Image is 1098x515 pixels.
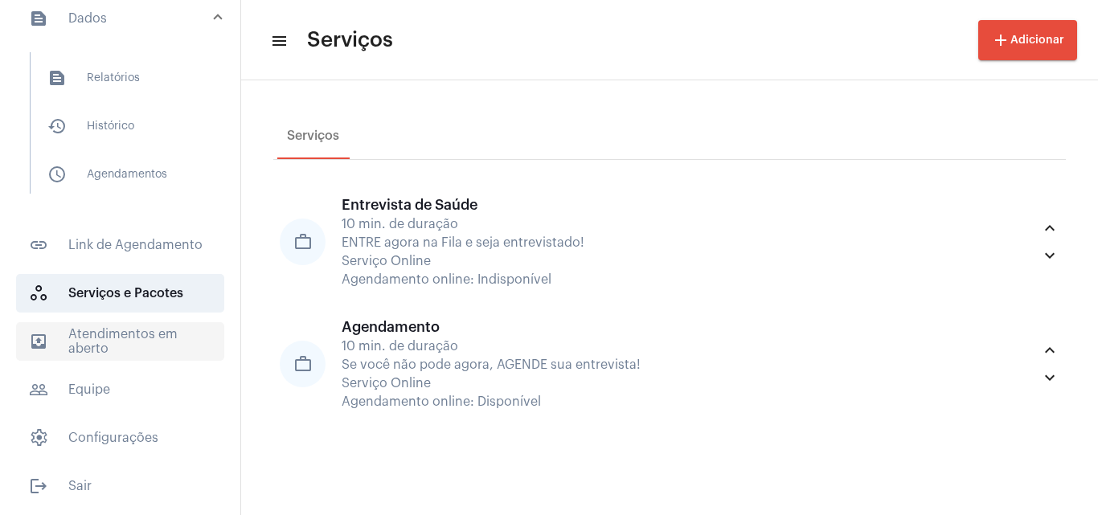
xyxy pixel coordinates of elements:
mat-icon: work_outline [280,341,326,387]
mat-icon: keyboard_arrow_down [1040,246,1059,265]
mat-icon: sidenav icon [29,380,48,399]
span: Equipe [16,370,224,409]
span: sidenav icon [29,284,48,303]
div: Agendamento online: Indisponível [342,272,1032,287]
span: Relatórios [35,59,204,97]
mat-icon: keyboard_arrow_up [1040,341,1059,360]
div: 10 min. de duração [342,339,1032,354]
span: Histórico [35,107,204,145]
span: Sair [16,467,224,505]
mat-icon: keyboard_arrow_down [1040,368,1059,387]
mat-icon: sidenav icon [47,116,67,136]
mat-icon: add [991,31,1010,50]
mat-icon: sidenav icon [270,31,286,51]
mat-icon: work_outline [280,219,326,265]
div: Agendamento online: Disponível [342,394,1032,409]
span: Atendimentos em aberto [16,322,224,361]
mat-icon: sidenav icon [29,332,48,351]
span: sidenav icon [29,428,48,448]
span: Serviços [307,27,393,53]
span: Serviços e Pacotes [16,274,224,313]
div: 10 min. de duração [342,217,1032,231]
mat-icon: sidenav icon [29,235,48,255]
mat-icon: sidenav icon [29,476,48,496]
mat-icon: sidenav icon [47,165,67,184]
div: Serviços [287,129,339,143]
span: Link de Agendamento [16,226,224,264]
div: Serviço Online [342,376,1032,390]
mat-panel-title: Dados [29,9,215,28]
span: Configurações [16,419,224,457]
mat-icon: keyboard_arrow_up [1040,219,1059,238]
mat-icon: sidenav icon [47,68,67,88]
span: Agendamentos [35,155,204,194]
div: Se você não pode agora, AGENDE sua entrevista! [342,358,1032,372]
div: Entrevista de Saúde [342,197,1032,213]
div: Serviço Online [342,254,1032,268]
div: ENTRE agora na Fila e seja entrevistado! [342,235,1032,250]
span: Adicionar [991,35,1064,46]
mat-icon: sidenav icon [29,9,48,28]
div: sidenav iconDados [10,44,240,216]
div: Agendamento [342,319,1032,335]
button: Adicionar [978,20,1077,60]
